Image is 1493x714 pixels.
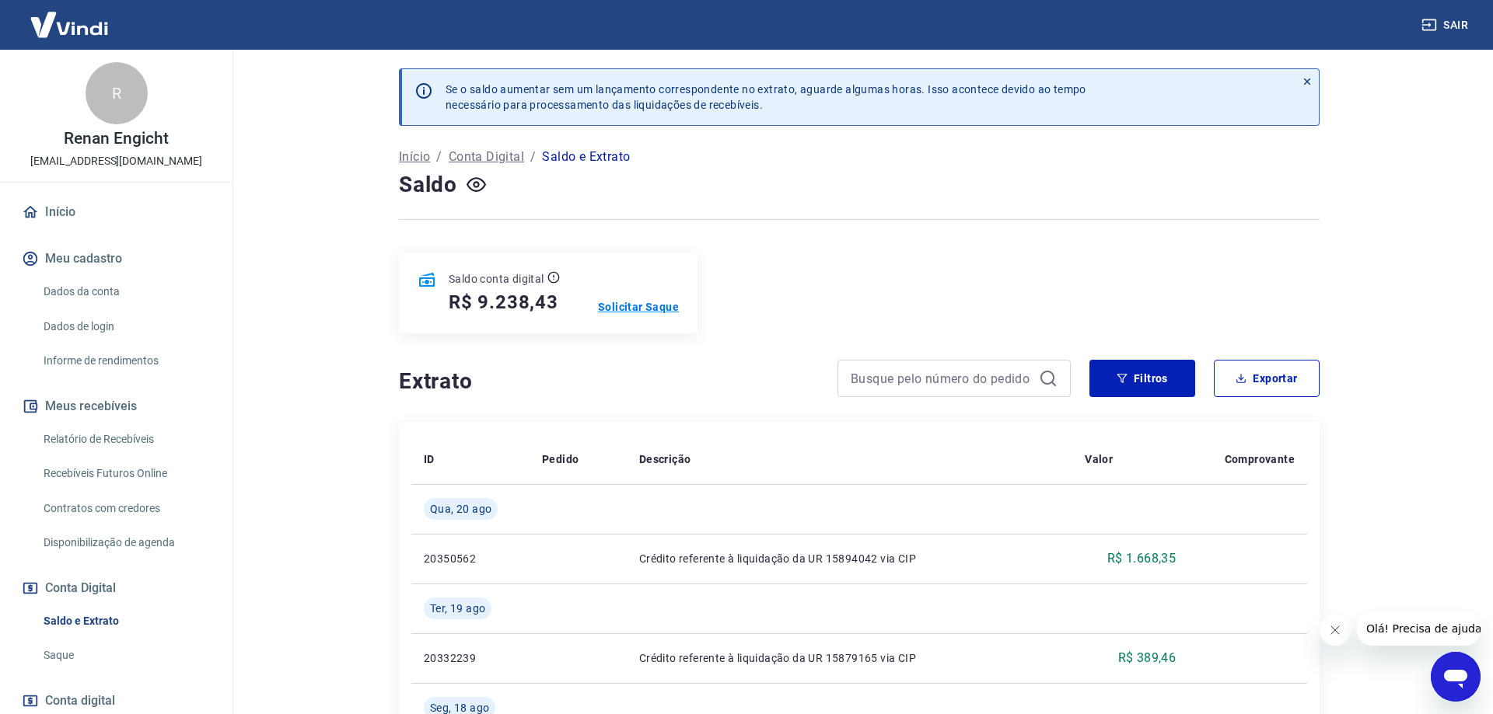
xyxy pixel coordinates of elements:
a: Relatório de Recebíveis [37,423,214,455]
p: Descrição [639,451,691,467]
p: Pedido [542,451,579,467]
p: [EMAIL_ADDRESS][DOMAIN_NAME] [30,153,202,169]
a: Informe de rendimentos [37,345,214,377]
button: Filtros [1089,360,1195,397]
h4: Saldo [399,169,457,200]
a: Contratos com credores [37,493,214,524]
p: Comprovante [1225,451,1295,467]
div: R [86,62,148,124]
img: Vindi [19,1,120,48]
a: Dados de login [37,311,214,343]
a: Disponibilização de agenda [37,527,214,559]
button: Exportar [1214,360,1320,397]
a: Recebíveis Futuros Online [37,458,214,489]
h5: R$ 9.238,43 [449,290,558,315]
button: Sair [1418,11,1474,40]
iframe: Fechar mensagem [1320,615,1351,646]
p: R$ 1.668,35 [1107,549,1176,568]
span: Ter, 19 ago [430,601,485,616]
p: Crédito referente à liquidação da UR 15879165 via CIP [639,650,1060,666]
iframe: Botão para abrir a janela de mensagens [1431,652,1481,702]
p: Se o saldo aumentar sem um lançamento correspondente no extrato, aguarde algumas horas. Isso acon... [446,82,1086,113]
p: Saldo e Extrato [542,148,630,166]
p: / [436,148,442,166]
a: Solicitar Saque [598,299,679,315]
button: Conta Digital [19,571,214,605]
p: R$ 389,46 [1118,649,1177,667]
p: 20332239 [424,650,517,666]
input: Busque pelo número do pedido [851,367,1033,390]
p: / [530,148,536,166]
a: Conta Digital [449,148,524,166]
p: Saldo conta digital [449,271,544,287]
a: Início [19,195,214,229]
span: Olá! Precisa de ajuda? [9,11,131,23]
a: Dados da conta [37,276,214,308]
a: Início [399,148,430,166]
p: ID [424,451,435,467]
p: Crédito referente à liquidação da UR 15894042 via CIP [639,551,1060,566]
iframe: Mensagem da empresa [1357,611,1481,646]
button: Meu cadastro [19,242,214,276]
button: Meus recebíveis [19,389,214,423]
a: Saque [37,639,214,671]
span: Qua, 20 ago [430,501,491,517]
span: Conta digital [45,690,115,712]
p: Renan Engicht [64,131,168,147]
p: Valor [1085,451,1113,467]
p: 20350562 [424,551,517,566]
a: Saldo e Extrato [37,605,214,637]
h4: Extrato [399,366,819,397]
